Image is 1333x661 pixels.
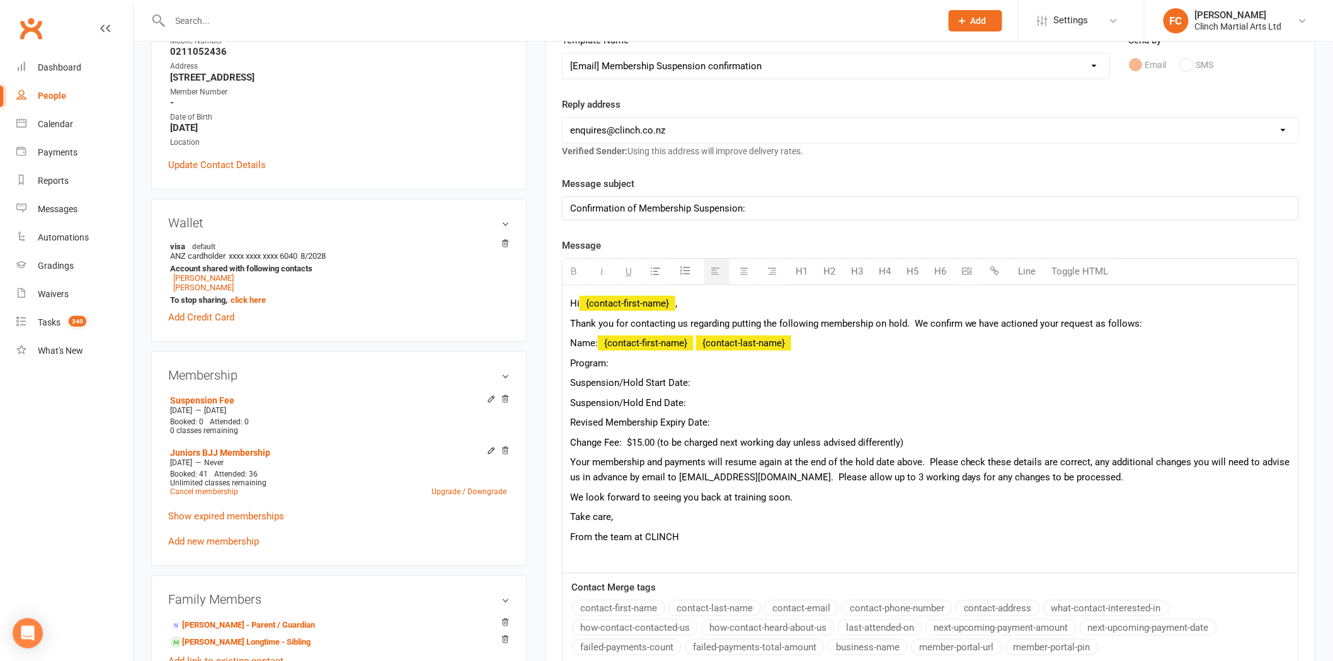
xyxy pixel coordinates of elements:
[570,377,690,388] span: Suspension/Hold Start Date:
[167,458,510,468] div: —
[214,470,258,478] span: Attended: 36
[761,259,786,285] button: Align text right
[166,12,932,30] input: Search...
[173,283,234,292] a: [PERSON_NAME]
[170,122,510,133] strong: [DATE]
[562,176,634,191] label: Message subject
[170,619,315,632] a: [PERSON_NAME] - Parent / Guardian
[570,336,1291,351] p: Name:
[300,251,326,261] span: 8/2028
[701,619,835,636] button: how-contact-heard-about-us
[170,111,510,123] div: Date of Birth
[591,259,616,285] button: Italic
[38,176,69,186] div: Reports
[168,592,510,606] h3: Family Members
[38,147,77,157] div: Payments
[170,406,192,415] span: [DATE]
[229,251,297,261] span: xxxx xxxx xxxx 6040
[1046,259,1115,284] button: Toggle HTML
[570,316,1291,331] p: Thank you for contacting us regarding putting the following membership on hold. We confirm we hav...
[1080,619,1217,636] button: next-upcoming-payment-date
[570,456,1290,483] span: Your membership and payments will resume again at the end of the hold date above. Please check th...
[13,618,43,648] div: Open Intercom Messenger
[170,458,192,467] span: [DATE]
[685,639,825,655] button: failed-payments-total-amount
[570,358,609,369] span: Program:
[789,259,814,284] button: H1
[16,138,133,167] a: Payments
[188,241,219,251] span: default
[204,458,224,467] span: Never
[170,417,203,426] span: Booked: 0
[38,91,66,101] div: People
[570,296,1291,311] p: Hi
[170,470,208,478] span: Booked: 41
[911,639,1002,655] button: member-portal-url
[170,60,510,72] div: Address
[1054,6,1089,35] span: Settings
[842,600,953,616] button: contact-phone-number
[170,478,266,487] span: Unlimited classes remaining
[572,600,665,616] button: contact-first-name
[572,639,682,655] button: failed-payments-count
[168,310,234,325] a: Add Credit Card
[572,619,698,636] button: how-contact-contacted-us
[668,600,761,616] button: contact-last-name
[168,239,510,307] li: ANZ cardholder
[170,97,510,108] strong: -
[16,223,133,252] a: Automations
[984,259,1009,284] button: Insert link
[170,426,238,435] span: 0 classes remaining
[167,405,510,415] div: —
[38,62,81,72] div: Dashboard
[170,264,503,273] strong: Account shared with following contacts
[38,289,69,299] div: Waivers
[432,487,506,496] a: Upgrade / Downgrade
[570,490,1291,505] p: We look forward to seeing you back at training soon.
[38,317,60,327] div: Tasks
[570,415,1291,430] p: Revised Membership Expiry Date:
[1005,639,1099,655] button: member-portal-pin
[1043,600,1169,616] button: what-contact-interested-in
[170,636,311,649] a: [PERSON_NAME] Longtime - Sibling
[956,600,1040,616] button: contact-address
[38,261,74,271] div: Gradings
[231,295,266,305] a: click here
[170,46,510,57] strong: 0211052436
[16,337,133,365] a: What's New
[16,82,133,110] a: People
[817,259,842,284] button: H2
[170,137,510,149] div: Location
[16,195,133,223] a: Messages
[173,273,234,283] a: [PERSON_NAME]
[204,406,226,415] span: [DATE]
[571,580,656,595] label: Contact Merge tags
[570,437,903,448] span: Change Fee: $15.00 (to be charged next working day unless advised differently)
[673,259,701,283] button: Ordered List
[563,197,1298,220] div: Confirmation of Membership Suspension:
[1195,9,1282,21] div: [PERSON_NAME]
[619,259,641,285] button: Underline
[210,417,249,426] span: Attended: 0
[170,448,270,458] a: Juniors BJJ Membership
[1012,259,1043,284] button: Line
[900,259,925,284] button: H5
[1195,21,1282,32] div: Clinch Martial Arts Ltd
[563,259,588,285] button: Bold
[38,346,83,356] div: What's New
[733,259,758,285] button: Center
[570,509,1291,524] p: Take care,
[170,487,238,496] a: Cancel membership
[16,308,133,337] a: Tasks 340
[170,395,234,405] a: Suspension Fee
[764,600,838,616] button: contact-email
[925,619,1077,636] button: next-upcoming-payment-amount
[170,86,510,98] div: Member Number
[168,511,284,522] a: Show expired memberships
[828,639,908,655] button: business-name
[38,119,73,129] div: Calendar
[844,472,1124,483] span: lease allow up to 3 working days for any changes to be processed.
[16,252,133,280] a: Gradings
[170,72,510,83] strong: [STREET_ADDRESS]
[845,259,869,284] button: H3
